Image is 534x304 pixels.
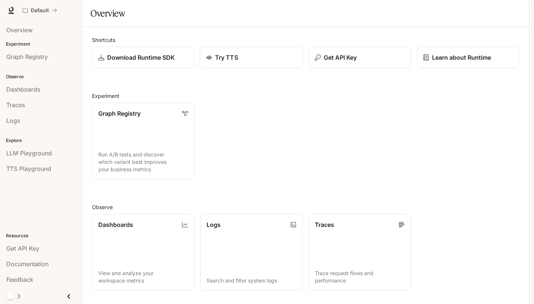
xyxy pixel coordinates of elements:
a: TracesTrace request flows and performance [309,214,411,291]
a: Learn about Runtime [417,47,519,68]
a: Download Runtime SDK [92,47,194,68]
p: Default [31,7,49,14]
h1: Overview [90,6,125,21]
h2: Observe [92,203,519,211]
p: View and analyze your workspace metrics [98,270,188,284]
p: Try TTS [215,53,238,62]
h2: Shortcuts [92,36,519,44]
a: Try TTS [200,47,303,69]
h2: Experiment [92,92,519,100]
p: Traces [315,220,334,229]
button: Get API Key [309,47,411,68]
p: Dashboards [98,220,133,229]
p: Search and filter system logs [207,277,296,284]
a: Graph RegistryRun A/B tests and discover which variant best improves your business metrics [92,103,194,179]
button: All workspaces [19,3,60,18]
p: Download Runtime SDK [107,53,175,62]
p: Get API Key [324,53,357,62]
p: Graph Registry [98,109,141,118]
a: DashboardsView and analyze your workspace metrics [92,214,194,291]
p: Learn about Runtime [432,53,491,62]
p: Run A/B tests and discover which variant best improves your business metrics [98,151,188,173]
p: Logs [207,220,221,229]
a: LogsSearch and filter system logs [200,214,303,291]
p: Trace request flows and performance [315,270,405,284]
